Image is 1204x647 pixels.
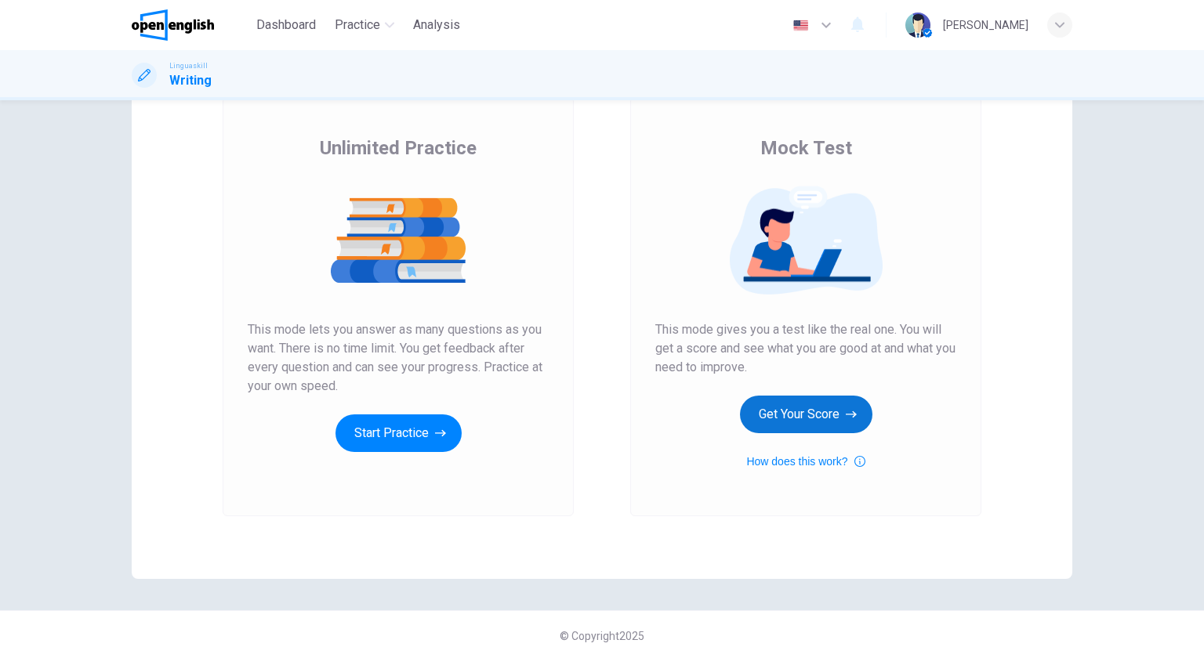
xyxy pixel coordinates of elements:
[256,16,316,34] span: Dashboard
[320,136,477,161] span: Unlimited Practice
[791,20,811,31] img: en
[132,9,250,41] a: OpenEnglish logo
[655,320,956,377] span: This mode gives you a test like the real one. You will get a score and see what you are good at a...
[746,452,865,471] button: How does this work?
[169,71,212,90] h1: Writing
[760,136,852,161] span: Mock Test
[250,11,322,39] button: Dashboard
[132,9,214,41] img: OpenEnglish logo
[407,11,466,39] button: Analysis
[943,16,1028,34] div: [PERSON_NAME]
[335,16,380,34] span: Practice
[335,414,462,452] button: Start Practice
[248,320,549,396] span: This mode lets you answer as many questions as you want. There is no time limit. You get feedback...
[328,11,401,39] button: Practice
[169,60,208,71] span: Linguaskill
[413,16,460,34] span: Analysis
[905,13,930,38] img: Profile picture
[740,396,872,433] button: Get Your Score
[560,630,644,642] span: © Copyright 2025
